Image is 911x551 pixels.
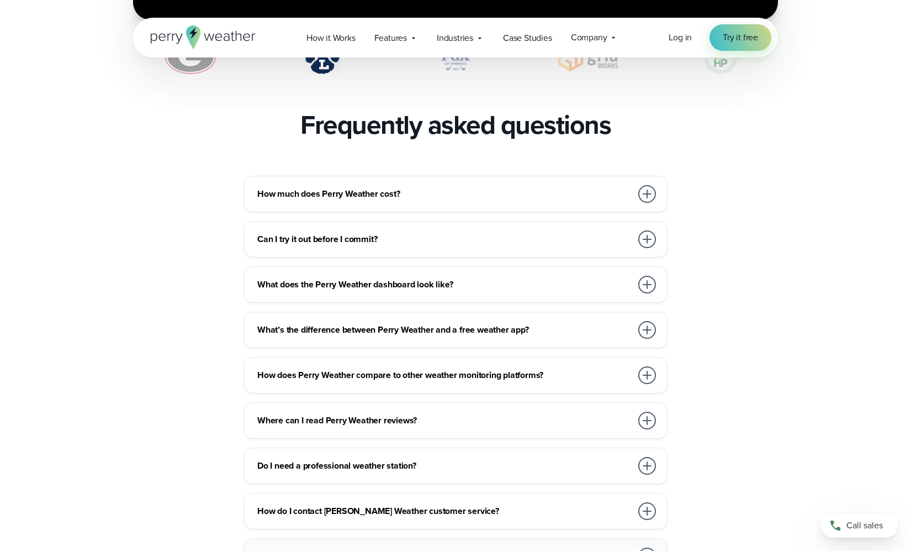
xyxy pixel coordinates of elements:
[669,31,692,44] a: Log in
[257,278,632,291] h3: What does the Perry Weather dashboard look like?
[531,41,645,74] img: Gridworks.svg
[297,27,365,49] a: How it Works
[257,187,632,201] h3: How much does Perry Weather cost?
[571,31,607,44] span: Company
[300,109,611,140] h2: Frequently asked questions
[709,24,771,51] a: Try it free
[437,32,473,45] span: Industries
[503,32,552,45] span: Case Studies
[820,513,898,538] a: Call sales
[257,233,632,246] h3: Can I try it out before I commit?
[846,519,883,532] span: Call sales
[257,414,632,427] h3: Where can I read Perry Weather reviews?
[257,323,632,337] h3: What’s the difference between Perry Weather and a free weather app?
[723,31,758,44] span: Try it free
[257,505,632,518] h3: How do I contact [PERSON_NAME] Weather customer service?
[306,32,356,45] span: How it Works
[257,459,632,473] h3: Do I need a professional weather station?
[398,41,513,74] img: PGA.svg
[374,32,407,45] span: Features
[257,369,632,382] h3: How does Perry Weather compare to other weather monitoring platforms?
[494,27,562,49] a: Case Studies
